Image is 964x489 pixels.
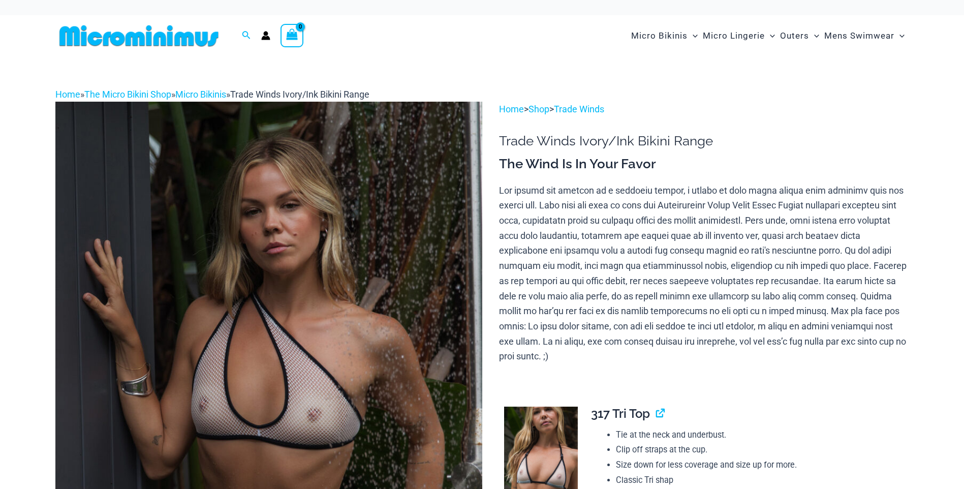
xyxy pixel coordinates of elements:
span: Outers [780,23,809,49]
span: Mens Swimwear [824,23,894,49]
h1: Trade Winds Ivory/Ink Bikini Range [499,133,909,149]
span: Micro Bikinis [631,23,688,49]
span: Trade Winds Ivory/Ink Bikini Range [230,89,369,100]
a: Account icon link [261,31,270,40]
a: Search icon link [242,29,251,42]
li: Clip off straps at the cup. [616,442,900,457]
span: Menu Toggle [688,23,698,49]
a: View Shopping Cart, empty [281,24,304,47]
h3: The Wind Is In Your Favor [499,156,909,173]
span: Menu Toggle [894,23,905,49]
span: Micro Lingerie [703,23,765,49]
a: Micro BikinisMenu ToggleMenu Toggle [629,20,700,51]
a: Micro Bikinis [175,89,226,100]
span: Menu Toggle [765,23,775,49]
span: 317 Tri Top [591,406,650,421]
img: MM SHOP LOGO FLAT [55,24,223,47]
a: Shop [528,104,549,114]
a: Trade Winds [554,104,604,114]
span: » » » [55,89,369,100]
nav: Site Navigation [627,19,909,53]
li: Classic Tri shap [616,473,900,488]
a: The Micro Bikini Shop [84,89,171,100]
a: Mens SwimwearMenu ToggleMenu Toggle [822,20,907,51]
span: Menu Toggle [809,23,819,49]
a: OutersMenu ToggleMenu Toggle [778,20,822,51]
p: > > [499,102,909,117]
a: Home [55,89,80,100]
a: Micro LingerieMenu ToggleMenu Toggle [700,20,778,51]
li: Size down for less coverage and size up for more. [616,457,900,473]
a: Home [499,104,524,114]
li: Tie at the neck and underbust. [616,427,900,443]
p: Lor ipsumd sit ametcon ad e seddoeiu tempor, i utlabo et dolo magna aliqua enim adminimv quis nos... [499,183,909,364]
